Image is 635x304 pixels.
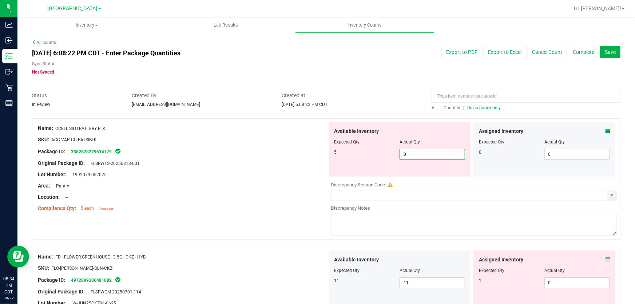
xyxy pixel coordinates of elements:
label: Sync Status [32,60,55,67]
span: Inventory [18,22,156,28]
div: Actual Qty [544,267,610,274]
a: 4972899306481882 [71,278,112,283]
span: In Sync [115,147,121,155]
button: Complete [568,46,599,58]
a: All [432,105,440,110]
iframe: Resource center [7,246,29,268]
a: Lab Results [156,17,295,33]
span: Discrepancy only [467,105,501,110]
a: Counted [442,105,463,110]
span: FLSRWTS-20250813-001 [87,161,140,166]
div: Expected Qty [479,139,544,145]
a: Discrepancy only [465,105,501,110]
span: Lot Number: [38,171,67,177]
span: Package ID: [38,149,65,154]
span: Original Package ID: [38,160,85,166]
span: select [607,190,616,201]
button: Cancel Count [527,46,567,58]
span: Assigned Inventory [479,127,523,135]
div: Expected Qty [479,267,544,274]
inline-svg: Inventory [5,52,13,60]
a: Inventory [17,17,156,33]
span: | [463,105,464,110]
span: Created By [132,92,271,99]
inline-svg: Retail [5,84,13,91]
div: 0 [479,149,544,155]
span: In Sync [115,276,121,283]
span: Counted [444,105,460,110]
span: Expected Qty [334,268,360,273]
inline-svg: Reports [5,99,13,107]
span: Status [32,92,121,99]
span: Compliance Qty: [38,205,76,211]
a: All counts [32,40,56,45]
span: 5 each [81,206,94,211]
span: Available Inventory [334,256,379,264]
span: Created at [282,92,421,99]
a: Inventory Counts [295,17,434,33]
span: [EMAIL_ADDRESS][DOMAIN_NAME] [132,102,200,107]
span: [DATE] 6:08:22 PM CDT [282,102,328,107]
span: Location: [38,194,60,200]
span: Name: [38,254,53,260]
span: SKU: [38,265,49,271]
div: Discrepancy Notes [331,205,617,212]
span: Area: [38,183,50,189]
h4: [DATE] 6:08:22 PM CDT - Enter Package Quantities [32,50,371,57]
div: 1 [479,277,544,284]
span: 5 [334,150,337,155]
inline-svg: Analytics [5,21,13,28]
span: In Review [32,102,50,107]
span: Discrepancy Reason Code [331,182,385,187]
span: Pantry [52,183,69,189]
input: 0 [545,278,610,288]
button: Export to PDF [441,46,482,58]
span: FD - FLOWER GREENHOUSE - 3.5G - CKZ - HYB [55,254,146,260]
span: Available Inventory [334,127,379,135]
span: FLO-[PERSON_NAME]-SUN-CKZ [51,266,112,271]
span: [GEOGRAPHIC_DATA] [48,5,98,12]
span: Assigned Inventory [479,256,523,264]
span: Expected Qty [334,139,360,145]
span: SKU: [38,137,49,142]
span: Inventory Counts [338,22,392,28]
span: Not Synced [32,70,54,75]
input: Type item name or package id [432,90,620,103]
span: Save [605,49,616,55]
p: 08:34 PM CDT [3,276,14,295]
a: 3352625229614779 [71,149,112,154]
span: ACC-VAP-CC-BATSIBLK [51,137,97,142]
span: | [440,105,441,110]
button: Export to Excel [483,46,526,58]
input: 0 [545,149,610,159]
span: Lab Results [204,22,248,28]
span: Actual Qty [400,268,420,273]
button: Save [600,46,620,58]
span: All [432,105,437,110]
span: 11 [334,278,340,283]
span: -- [62,195,68,200]
span: Name: [38,125,53,131]
span: Actual Qty [400,139,420,145]
span: FLSRWGM-20250701-114 [87,289,141,295]
span: 1992079-052025 [69,172,107,177]
inline-svg: Inbound [5,37,13,44]
span: CCELL SILO BATTERY BLK [55,126,106,131]
span: Hi, [PERSON_NAME]! [574,5,621,11]
span: Package ID: [38,277,65,283]
inline-svg: Outbound [5,68,13,75]
div: Actual Qty [544,139,610,145]
span: Original Package ID: [38,289,85,295]
span: 2 hours ago [99,207,114,210]
input: 11 [400,278,465,288]
p: 09/22 [3,295,14,301]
